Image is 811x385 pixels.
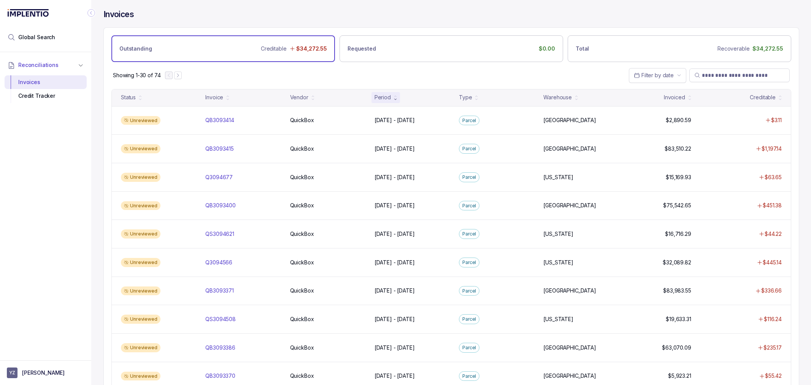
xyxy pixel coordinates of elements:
p: QS3094508 [205,315,236,323]
p: $3.11 [771,116,782,124]
div: Unreviewed [121,286,160,296]
span: Filter by date [641,72,674,78]
p: QuickBox [290,344,314,352]
p: $16,716.29 [665,230,691,238]
p: Parcel [462,202,476,210]
div: Unreviewed [121,315,160,324]
p: [US_STATE] [543,259,573,266]
p: [PERSON_NAME] [22,369,65,377]
p: [DATE] - [DATE] [375,116,415,124]
p: [DATE] - [DATE] [375,173,415,181]
p: QuickBox [290,145,314,153]
p: Parcel [462,372,476,380]
p: QuickBox [290,315,314,323]
div: Invoiced [664,94,685,101]
p: $63.65 [765,173,782,181]
p: [DATE] - [DATE] [375,259,415,266]
p: [DATE] - [DATE] [375,287,415,294]
p: [US_STATE] [543,315,573,323]
p: QuickBox [290,202,314,209]
span: User initials [7,367,17,378]
div: Unreviewed [121,229,160,239]
p: $451.38 [763,202,782,209]
p: $34,272.55 [296,45,327,52]
p: [US_STATE] [543,173,573,181]
p: Showing 1-30 of 74 [113,72,160,79]
p: Parcel [462,259,476,266]
button: User initials[PERSON_NAME] [7,367,84,378]
p: $34,272.55 [752,45,783,52]
p: Parcel [462,117,476,124]
p: Parcel [462,315,476,323]
p: $15,169.93 [666,173,691,181]
div: Status [121,94,136,101]
button: Reconciliations [5,57,87,73]
p: [DATE] - [DATE] [375,344,415,352]
p: [DATE] - [DATE] [375,372,415,380]
span: Reconciliations [18,61,59,69]
p: QuickBox [290,116,314,124]
p: Parcel [462,230,476,238]
p: QB3093371 [205,287,234,294]
div: Invoices [11,75,81,89]
p: $0.00 [539,45,555,52]
p: Parcel [462,344,476,352]
button: Next Page [174,72,182,79]
p: QS3094621 [205,230,234,238]
div: Unreviewed [121,372,160,381]
p: $1,197.14 [762,145,782,153]
p: [US_STATE] [543,230,573,238]
div: Unreviewed [121,173,160,182]
div: Warehouse [543,94,572,101]
p: Parcel [462,145,476,153]
span: Global Search [18,33,55,41]
p: [GEOGRAPHIC_DATA] [543,344,596,352]
p: QuickBox [290,259,314,266]
p: QB3093400 [205,202,236,209]
div: Vendor [290,94,308,101]
p: $44.22 [765,230,782,238]
p: Outstanding [119,45,152,52]
p: $445.14 [763,259,782,266]
h4: Invoices [103,9,134,20]
p: QB3093415 [205,145,234,153]
p: $55.42 [765,372,782,380]
p: Q3094677 [205,173,233,181]
p: Requested [348,45,376,52]
div: Unreviewed [121,201,160,210]
div: Collapse Icon [87,8,96,17]
p: QB3093386 [205,344,235,352]
p: $235.17 [763,344,782,352]
p: QB3093370 [205,372,235,380]
p: $2,890.59 [666,116,691,124]
p: [DATE] - [DATE] [375,315,415,323]
p: Parcel [462,287,476,295]
div: Period [375,94,391,101]
p: $19,633.31 [666,315,691,323]
p: [DATE] - [DATE] [375,230,415,238]
p: $32,089.82 [663,259,691,266]
p: Q3094566 [205,259,232,266]
p: QuickBox [290,372,314,380]
p: $5,923.21 [668,372,691,380]
p: Creditable [261,45,287,52]
div: Unreviewed [121,144,160,153]
p: [GEOGRAPHIC_DATA] [543,145,596,153]
p: QuickBox [290,230,314,238]
div: Unreviewed [121,116,160,125]
div: Type [459,94,472,101]
p: $83,983.55 [663,287,691,294]
p: [DATE] - [DATE] [375,202,415,209]
p: [GEOGRAPHIC_DATA] [543,202,596,209]
p: [GEOGRAPHIC_DATA] [543,287,596,294]
p: QB3093414 [205,116,234,124]
p: [GEOGRAPHIC_DATA] [543,116,596,124]
div: Reconciliations [5,74,87,105]
p: [DATE] - [DATE] [375,145,415,153]
p: $75,542.65 [663,202,691,209]
p: $116.24 [764,315,782,323]
button: Date Range Picker [629,68,686,83]
div: Unreviewed [121,258,160,267]
p: QuickBox [290,173,314,181]
p: QuickBox [290,287,314,294]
